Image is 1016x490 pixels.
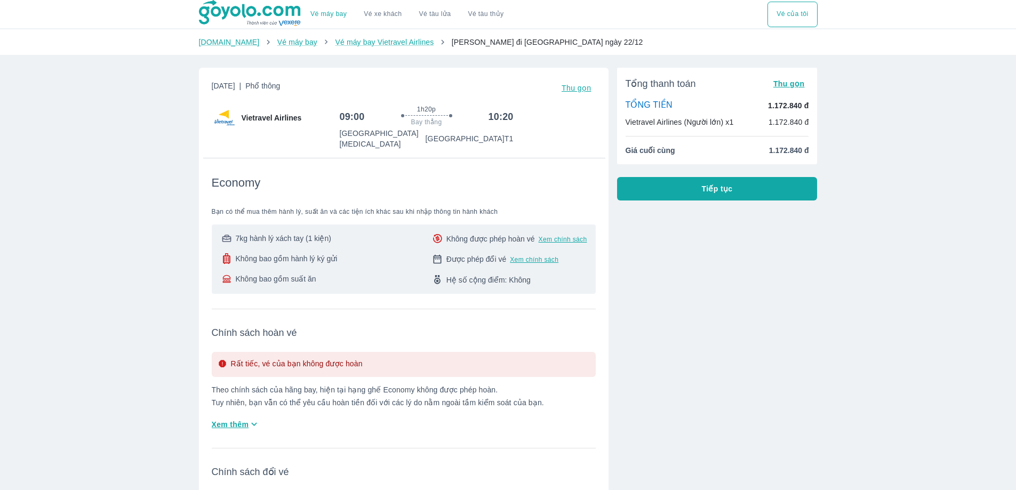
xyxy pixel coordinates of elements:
span: Không bao gồm hành lý ký gửi [236,253,338,264]
span: Economy [212,175,261,190]
p: 1.172.840 đ [769,117,809,127]
span: 7kg hành lý xách tay (1 kiện) [236,233,331,244]
span: Không được phép hoàn vé [446,234,535,244]
a: Vé máy bay Vietravel Airlines [335,38,434,46]
p: [GEOGRAPHIC_DATA] T1 [426,133,514,144]
span: Thu gọn [562,84,591,92]
h6: 09:00 [340,110,365,123]
span: Bay thẳng [411,118,442,126]
button: Xem chính sách [510,255,558,264]
div: choose transportation mode [302,2,512,27]
span: Vietravel Airlines [242,113,302,123]
span: [PERSON_NAME] đi [GEOGRAPHIC_DATA] ngày 22/12 [452,38,643,46]
span: Tiếp tục [702,183,733,194]
a: Vé máy bay [310,10,347,18]
span: Hệ số cộng điểm: Không [446,275,531,285]
button: Thu gọn [557,81,596,95]
span: Chính sách hoàn vé [212,326,596,339]
button: Xem chính sách [539,235,587,244]
span: Xem thêm [212,419,249,430]
p: Rất tiếc, vé của bạn không được hoàn [231,358,363,371]
span: 1h20p [417,105,436,114]
p: TỔNG TIỀN [626,100,673,111]
span: | [239,82,242,90]
button: Xem thêm [207,415,265,433]
nav: breadcrumb [199,37,818,47]
p: 1.172.840 đ [768,100,809,111]
span: [DATE] [212,81,281,95]
a: Vé máy bay [277,38,317,46]
span: Không bao gồm suất ăn [236,274,316,284]
span: Thu gọn [773,79,805,88]
p: [GEOGRAPHIC_DATA] [MEDICAL_DATA] [340,128,426,149]
span: Chính sách đổi vé [212,465,596,478]
span: Giá cuối cùng [626,145,675,156]
p: Vietravel Airlines (Người lớn) x1 [626,117,734,127]
h6: 10:20 [489,110,514,123]
p: Theo chính sách của hãng bay, hiện tại hạng ghế Economy không được phép hoàn. Tuy nhiên, bạn vẫn ... [212,385,596,407]
button: Thu gọn [769,76,809,91]
span: 1.172.840 đ [769,145,809,156]
button: Vé của tôi [767,2,817,27]
button: Vé tàu thủy [459,2,512,27]
span: Bạn có thể mua thêm hành lý, suất ăn và các tiện ích khác sau khi nhập thông tin hành khách [212,207,596,216]
a: Vé xe khách [364,10,402,18]
span: Được phép đổi vé [446,254,507,264]
a: [DOMAIN_NAME] [199,38,260,46]
a: Vé tàu lửa [411,2,460,27]
button: Tiếp tục [617,177,818,200]
span: Tổng thanh toán [626,77,696,90]
span: Phổ thông [245,82,280,90]
div: choose transportation mode [767,2,817,27]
